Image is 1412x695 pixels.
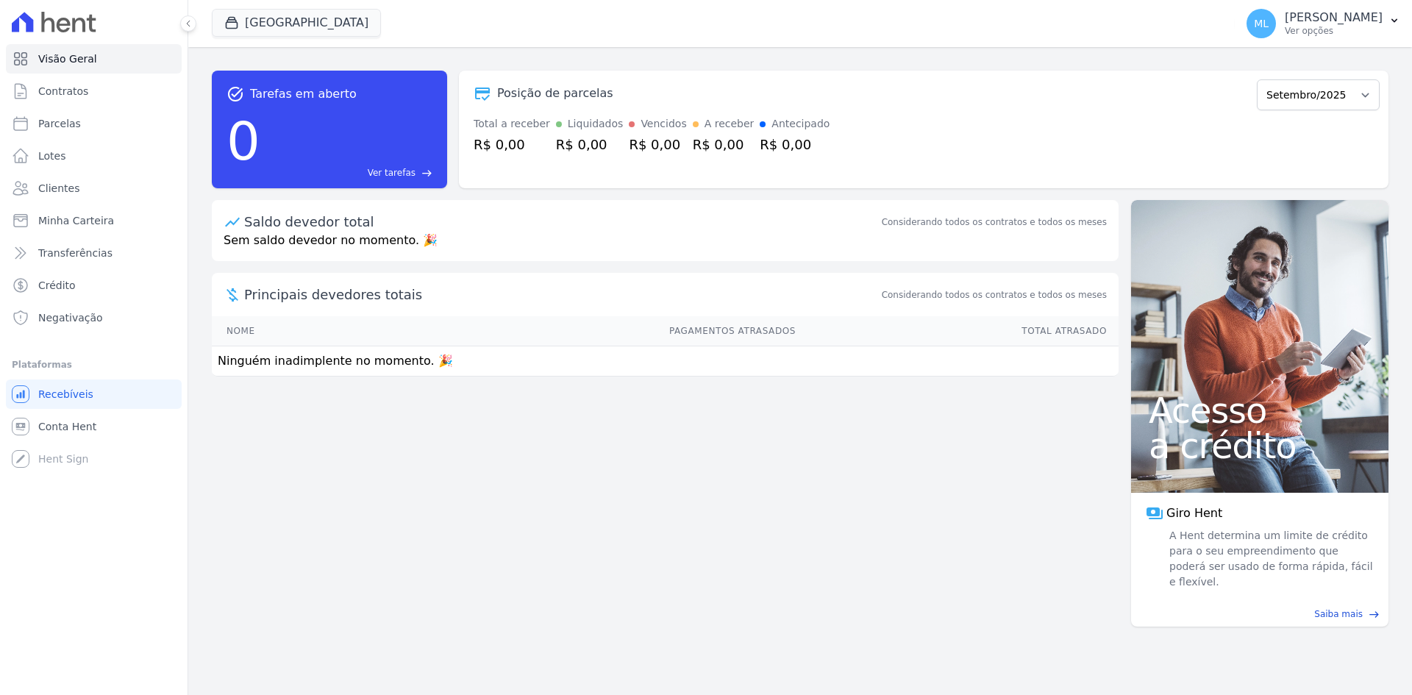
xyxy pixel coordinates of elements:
[38,51,97,66] span: Visão Geral
[1149,393,1371,428] span: Acesso
[6,44,182,74] a: Visão Geral
[244,212,879,232] div: Saldo devedor total
[1166,505,1222,522] span: Giro Hent
[6,174,182,203] a: Clientes
[641,116,686,132] div: Vencidos
[12,356,176,374] div: Plataformas
[6,141,182,171] a: Lotes
[474,135,550,154] div: R$ 0,00
[368,166,416,179] span: Ver tarefas
[6,303,182,332] a: Negativação
[882,288,1107,302] span: Considerando todos os contratos e todos os meses
[6,412,182,441] a: Conta Hent
[38,213,114,228] span: Minha Carteira
[38,419,96,434] span: Conta Hent
[212,346,1119,377] td: Ninguém inadimplente no momento. 🎉
[6,238,182,268] a: Transferências
[421,168,432,179] span: east
[1235,3,1412,44] button: ML [PERSON_NAME] Ver opções
[38,310,103,325] span: Negativação
[266,166,432,179] a: Ver tarefas east
[38,84,88,99] span: Contratos
[244,285,879,304] span: Principais devedores totais
[250,85,357,103] span: Tarefas em aberto
[1314,607,1363,621] span: Saiba mais
[771,116,830,132] div: Antecipado
[497,85,613,102] div: Posição de parcelas
[6,76,182,106] a: Contratos
[693,135,755,154] div: R$ 0,00
[212,9,381,37] button: [GEOGRAPHIC_DATA]
[1285,10,1383,25] p: [PERSON_NAME]
[227,85,244,103] span: task_alt
[760,135,830,154] div: R$ 0,00
[1149,428,1371,463] span: a crédito
[1140,607,1380,621] a: Saiba mais east
[1254,18,1269,29] span: ML
[6,271,182,300] a: Crédito
[212,316,374,346] th: Nome
[556,135,624,154] div: R$ 0,00
[38,246,113,260] span: Transferências
[796,316,1119,346] th: Total Atrasado
[212,232,1119,261] p: Sem saldo devedor no momento. 🎉
[38,181,79,196] span: Clientes
[374,316,796,346] th: Pagamentos Atrasados
[38,116,81,131] span: Parcelas
[38,278,76,293] span: Crédito
[6,379,182,409] a: Recebíveis
[882,215,1107,229] div: Considerando todos os contratos e todos os meses
[629,135,686,154] div: R$ 0,00
[1285,25,1383,37] p: Ver opções
[1369,609,1380,620] span: east
[1166,528,1374,590] span: A Hent determina um limite de crédito para o seu empreendimento que poderá ser usado de forma ráp...
[705,116,755,132] div: A receber
[38,149,66,163] span: Lotes
[568,116,624,132] div: Liquidados
[6,109,182,138] a: Parcelas
[474,116,550,132] div: Total a receber
[227,103,260,179] div: 0
[38,387,93,402] span: Recebíveis
[6,206,182,235] a: Minha Carteira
